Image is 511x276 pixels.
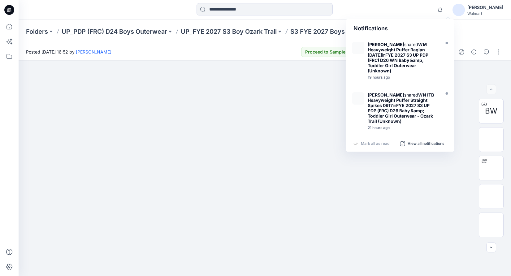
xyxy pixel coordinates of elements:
img: WN ITB Heavyweight Puffer Straight Spikes 0917 [352,92,365,105]
p: View all notifications [408,141,444,147]
div: shared in [368,92,439,124]
div: Monday, September 29, 2025 22:40 [368,75,439,80]
strong: WM Heavyweight Puffer Raglan [DATE] [368,42,427,58]
span: BW [485,106,497,117]
div: [PERSON_NAME] [467,4,503,11]
a: [PERSON_NAME] [76,49,111,54]
p: S3 FYE 2027 Boys hiking shirt Raglan Slv [290,27,398,36]
button: Details [469,47,479,57]
a: Folders [26,27,48,36]
div: Walmart [467,11,503,16]
strong: FYE 2027 S3 UP PDP (FRC) D26 Baby &amp; Toddler Girl Outerwear - Ozark Trail (Unknown) [368,103,433,124]
span: Posted [DATE] 16:52 by [26,49,111,55]
strong: WN ITB Heavyweight Puffer Straight Spikes 0917 [368,92,434,108]
div: shared in [368,42,439,73]
div: Monday, September 29, 2025 20:24 [368,126,439,130]
img: WM Heavyweight Puffer Raglan 09.15.25 [352,42,365,54]
div: Notifications [346,19,454,38]
a: UP_PDP (FRC) D24 Boys Outerwear [62,27,167,36]
p: Mark all as read [361,141,389,147]
img: avatar [453,4,465,16]
strong: [PERSON_NAME] [368,92,404,97]
a: UP_FYE 2027 S3 Boy Ozark Trail [181,27,277,36]
strong: FYE 2027 S3 UP PDP (FRC) D26 WN Baby &amp; Toddler Girl Outerwear (Unknown) [368,52,428,73]
strong: [PERSON_NAME] [368,42,404,47]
